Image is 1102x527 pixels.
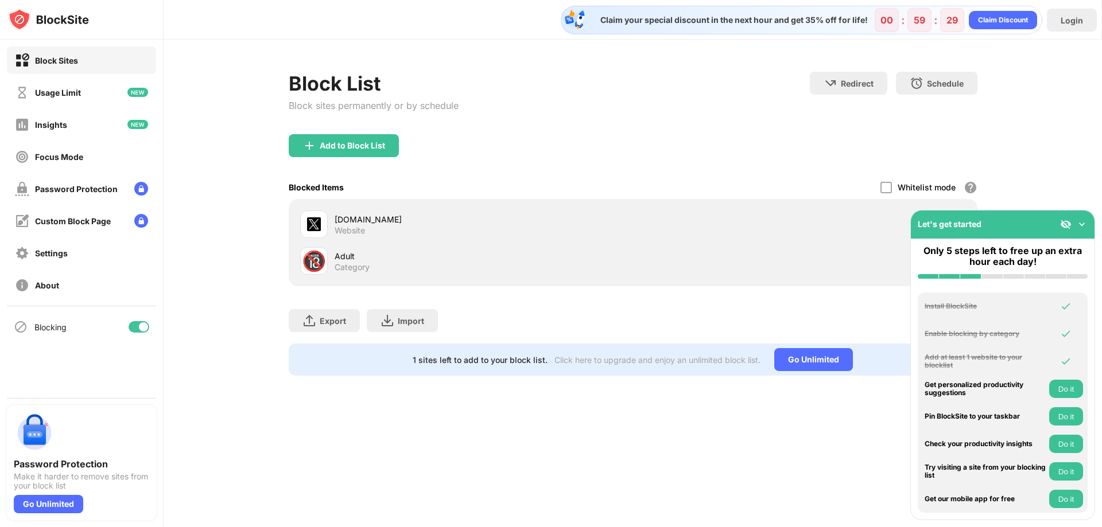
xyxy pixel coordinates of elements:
[134,214,148,228] img: lock-menu.svg
[15,278,29,292] img: about-off.svg
[978,14,1028,26] div: Claim Discount
[898,182,956,192] div: Whitelist mode
[1049,407,1083,425] button: Do it
[320,141,385,150] div: Add to Block List
[925,302,1046,310] div: Install BlockSite
[335,262,370,272] div: Category
[918,219,981,229] div: Let's get started
[335,250,633,262] div: Adult
[14,412,55,454] img: push-password-protection.svg
[927,79,964,88] div: Schedule
[289,72,459,95] div: Block List
[335,213,633,225] div: [DOMAIN_NAME]
[15,85,29,100] img: time-usage-off.svg
[925,330,1046,338] div: Enable blocking by category
[925,463,1046,480] div: Try visiting a site from your blocking list
[134,182,148,196] img: lock-menu.svg
[15,150,29,164] img: focus-off.svg
[15,53,29,68] img: block-on.svg
[918,245,1088,267] div: Only 5 steps left to free up an extra hour each day!
[289,100,459,111] div: Block sites permanently or by schedule
[307,217,321,231] img: favicons
[914,14,925,26] div: 59
[1076,218,1088,230] img: omni-setup-toggle.svg
[15,118,29,132] img: insights-off.svg
[35,248,68,258] div: Settings
[1060,328,1072,339] img: omni-check.svg
[34,322,67,332] div: Blocking
[593,15,868,25] div: Claim your special discount in the next hour and get 35% off for life!
[1049,462,1083,481] button: Do it
[1049,490,1083,508] button: Do it
[15,182,29,196] img: password-protection-off.svg
[899,11,907,29] div: :
[1060,356,1072,367] img: omni-check.svg
[14,458,149,470] div: Password Protection
[14,495,83,513] div: Go Unlimited
[35,184,118,194] div: Password Protection
[35,152,83,162] div: Focus Mode
[35,56,78,65] div: Block Sites
[1049,380,1083,398] button: Do it
[946,14,958,26] div: 29
[8,8,89,31] img: logo-blocksite.svg
[1060,218,1072,230] img: eye-not-visible.svg
[925,353,1046,370] div: Add at least 1 website to your blocklist
[1060,300,1072,312] img: omni-check.svg
[932,11,940,29] div: :
[320,316,346,326] div: Export
[15,214,29,228] img: customize-block-page-off.svg
[127,88,148,97] img: new-icon.svg
[14,320,28,334] img: blocking-icon.svg
[35,120,67,130] div: Insights
[35,216,111,226] div: Custom Block Page
[554,355,760,365] div: Click here to upgrade and enjoy an unlimited block list.
[289,182,344,192] div: Blocked Items
[127,120,148,129] img: new-icon.svg
[335,225,365,236] div: Website
[413,355,548,365] div: 1 sites left to add to your block list.
[35,88,81,97] div: Usage Limit
[14,472,149,490] div: Make it harder to remove sites from your block list
[841,79,874,88] div: Redirect
[925,440,1046,448] div: Check your productivity insights
[774,348,853,371] div: Go Unlimited
[925,412,1046,420] div: Pin BlockSite to your taskbar
[880,14,893,26] div: 00
[398,316,424,326] div: Import
[302,249,326,273] div: 🔞
[1061,15,1083,25] div: Login
[564,9,587,32] img: specialOfferDiscount.svg
[1049,435,1083,453] button: Do it
[15,246,29,260] img: settings-off.svg
[925,381,1046,397] div: Get personalized productivity suggestions
[925,495,1046,503] div: Get our mobile app for free
[35,280,59,290] div: About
